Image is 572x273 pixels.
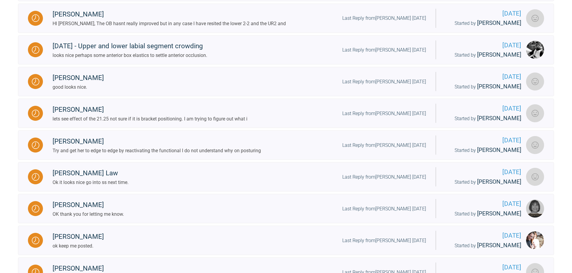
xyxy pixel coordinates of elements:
img: Waiting [32,237,39,244]
img: Eamon OReilly [526,104,544,122]
span: [DATE] [446,104,521,114]
div: [PERSON_NAME] [53,200,124,210]
div: lets see effect of the 21.25 not sure if it is bracket positioning. I am trying to figure out what i [53,115,247,123]
div: Last Reply from [PERSON_NAME] [DATE] [342,110,426,117]
div: Last Reply from [PERSON_NAME] [DATE] [342,14,426,22]
div: HI [PERSON_NAME], The OB hasnt really improved but in any case I have resited the lower 2-2 and t... [53,20,286,28]
img: Waiting [32,141,39,149]
div: Started by [446,50,521,60]
span: [PERSON_NAME] [477,115,521,122]
span: [PERSON_NAME] [477,19,521,26]
span: [PERSON_NAME] [477,147,521,153]
div: Last Reply from [PERSON_NAME] [DATE] [342,205,426,213]
div: Last Reply from [PERSON_NAME] [DATE] [342,46,426,54]
div: Last Reply from [PERSON_NAME] [DATE] [342,78,426,86]
span: [PERSON_NAME] [477,210,521,217]
div: Last Reply from [PERSON_NAME] [DATE] [342,173,426,181]
span: [DATE] [446,40,521,50]
img: Waiting [32,78,39,85]
img: Waiting [32,110,39,117]
div: [PERSON_NAME] [53,9,286,20]
div: [PERSON_NAME] [53,231,104,242]
div: Last Reply from [PERSON_NAME] [DATE] [342,237,426,245]
span: [DATE] [446,167,521,177]
div: Started by [446,177,521,187]
a: Waiting[DATE] - Upper and lower labial segment crowdinglooks nice perhaps some anterior box elast... [18,35,554,65]
div: Started by [446,82,521,91]
span: [DATE] [446,199,521,209]
a: Waiting[PERSON_NAME]lets see effect of the 21.25 not sure if it is bracket positioning. I am tryi... [18,99,554,128]
img: Waiting [32,46,39,54]
span: [DATE] [446,9,521,19]
img: Waiting [32,173,39,181]
div: [PERSON_NAME] Law [53,168,129,179]
a: Waiting[PERSON_NAME]good looks nice.Last Reply from[PERSON_NAME] [DATE][DATE]Started by [PERSON_N... [18,67,554,96]
div: Started by [446,114,521,123]
span: [DATE] [446,135,521,145]
div: [PERSON_NAME] [53,73,104,83]
img: Eamon OReilly [526,168,544,186]
img: David Birkin [526,41,544,59]
div: Last Reply from [PERSON_NAME] [DATE] [342,141,426,149]
img: Waiting [32,14,39,22]
div: Started by [446,241,521,250]
div: Try and get her to edge to edge by reactivating the functional I do not understand why on posturing [53,147,261,155]
a: Waiting[PERSON_NAME]OK thank you for letting me know.Last Reply from[PERSON_NAME] [DATE][DATE]Sta... [18,194,554,223]
div: [PERSON_NAME] [53,104,247,115]
div: OK thank you for letting me know. [53,210,124,218]
img: Nicola White [526,200,544,218]
div: [DATE] - Upper and lower labial segment crowding [53,41,207,52]
img: Eamon OReilly [526,9,544,27]
div: Started by [446,209,521,218]
a: Waiting[PERSON_NAME] LawOk it looks nice go into ss next time.Last Reply from[PERSON_NAME] [DATE]... [18,162,554,191]
span: [PERSON_NAME] [477,83,521,90]
img: Eamon OReilly [526,73,544,91]
span: [DATE] [446,231,521,241]
img: Eamon OReilly [526,136,544,154]
div: [PERSON_NAME] [53,136,261,147]
div: Started by [446,19,521,28]
div: Started by [446,146,521,155]
img: Grant McAree [526,231,544,249]
div: Ok it looks nice go into ss next time. [53,179,129,186]
div: ok keep me posted. [53,242,104,250]
div: looks nice perhaps some anterior box elastics to settle anterior occlusion. [53,52,207,59]
span: [DATE] [446,72,521,82]
a: Waiting[PERSON_NAME]ok keep me posted.Last Reply from[PERSON_NAME] [DATE][DATE]Started by [PERSON... [18,226,554,255]
span: [DATE] [446,263,521,272]
div: good looks nice. [53,83,104,91]
span: [PERSON_NAME] [477,242,521,249]
a: Waiting[PERSON_NAME]HI [PERSON_NAME], The OB hasnt really improved but in any case I have resited... [18,4,554,33]
span: [PERSON_NAME] [477,178,521,185]
img: Waiting [32,205,39,212]
a: Waiting[PERSON_NAME]Try and get her to edge to edge by reactivating the functional I do not under... [18,130,554,160]
span: [PERSON_NAME] [477,51,521,58]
